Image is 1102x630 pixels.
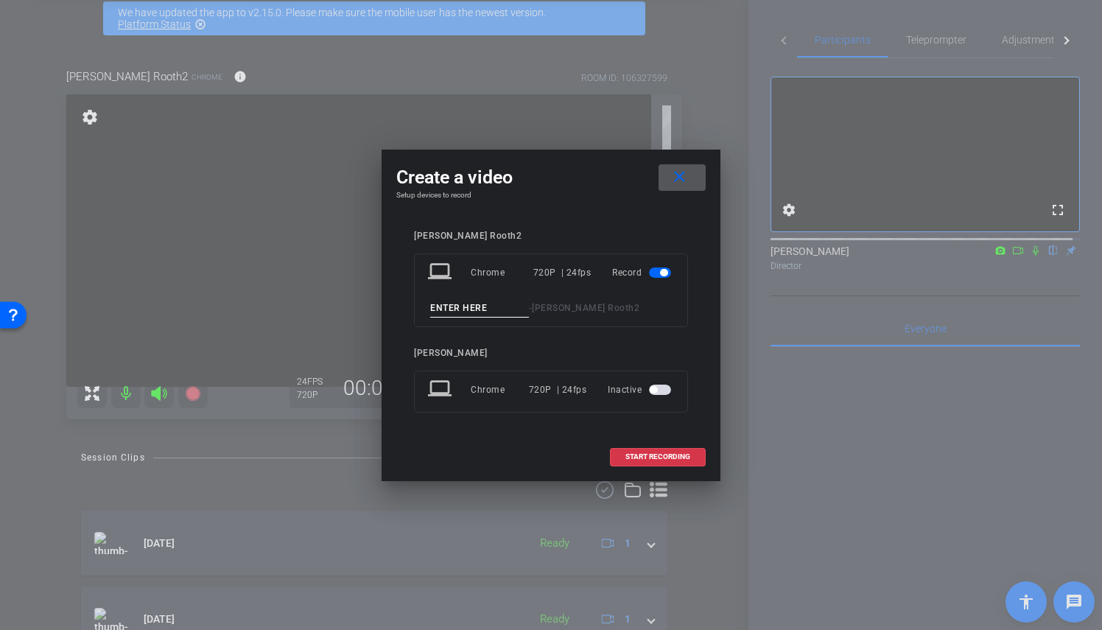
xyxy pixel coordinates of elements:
div: Inactive [608,377,674,403]
mat-icon: laptop [428,377,455,403]
div: Record [612,259,674,286]
mat-icon: laptop [428,259,455,286]
button: START RECORDING [610,448,706,466]
div: Chrome [471,377,529,403]
span: START RECORDING [625,453,690,461]
mat-icon: close [670,168,689,186]
h4: Setup devices to record [396,191,706,200]
span: [PERSON_NAME] Rooth2 [532,303,639,313]
span: - [529,303,533,313]
input: ENTER HERE [430,299,529,318]
div: Chrome [471,259,533,286]
div: [PERSON_NAME] [414,348,688,359]
div: Create a video [396,164,706,191]
div: [PERSON_NAME] Rooth2 [414,231,688,242]
div: 720P | 24fps [529,377,587,403]
div: 720P | 24fps [533,259,592,286]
